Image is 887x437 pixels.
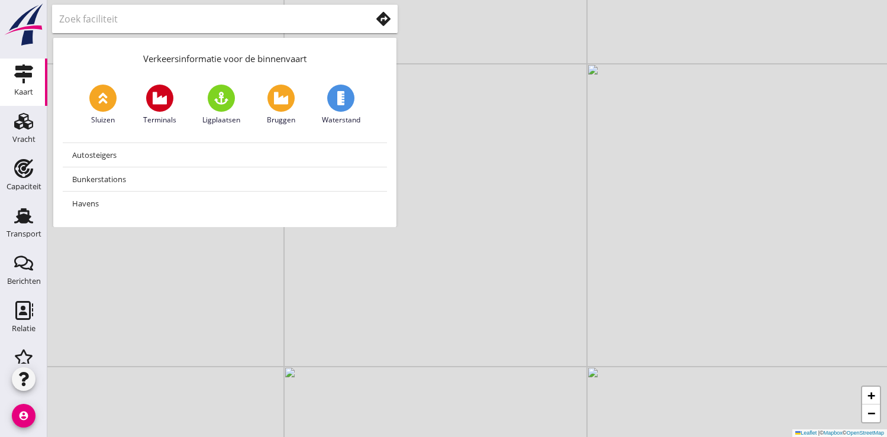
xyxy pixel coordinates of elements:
[322,85,360,125] a: Waterstand
[12,325,36,332] div: Relatie
[143,115,176,125] span: Terminals
[59,9,354,28] input: Zoek faciliteit
[792,429,887,437] div: © ©
[7,183,41,190] div: Capaciteit
[91,115,115,125] span: Sluizen
[14,88,33,96] div: Kaart
[862,404,880,422] a: Zoom out
[7,277,41,285] div: Berichten
[867,406,875,420] span: −
[7,230,41,238] div: Transport
[795,430,817,436] a: Leaflet
[12,135,36,143] div: Vracht
[322,115,360,125] span: Waterstand
[72,148,378,162] div: Autosteigers
[862,387,880,404] a: Zoom in
[267,115,295,125] span: Bruggen
[53,38,396,75] div: Verkeersinformatie voor de binnenvaart
[12,404,36,428] i: account_circle
[867,388,875,403] span: +
[846,430,884,436] a: OpenStreetMap
[89,85,117,125] a: Sluizen
[72,172,378,186] div: Bunkerstations
[824,430,843,436] a: Mapbox
[267,85,295,125] a: Bruggen
[202,115,240,125] span: Ligplaatsen
[143,85,176,125] a: Terminals
[818,430,820,436] span: |
[202,85,240,125] a: Ligplaatsen
[72,196,378,211] div: Havens
[2,3,45,47] img: logo-small.a267ee39.svg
